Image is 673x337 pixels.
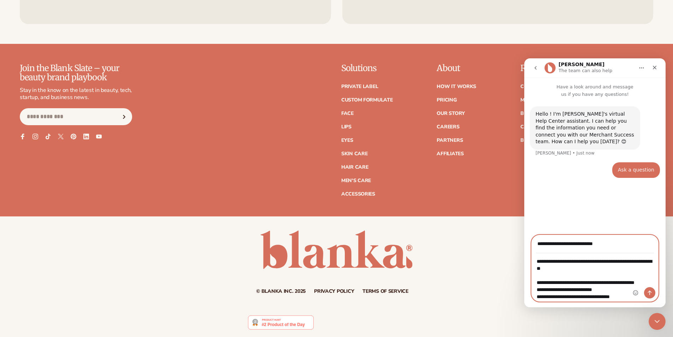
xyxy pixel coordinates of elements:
p: Resources [520,64,576,73]
p: Join the Blank Slate – your beauty brand playbook [20,64,132,82]
p: About [437,64,476,73]
a: Private label [341,84,378,89]
iframe: Customer reviews powered by Trustpilot [319,315,425,333]
a: Blanka Academy [520,111,567,116]
a: Pricing [437,98,456,103]
a: Face [341,111,354,116]
iframe: Intercom live chat [524,58,666,307]
a: How It Works [437,84,476,89]
iframe: Intercom live chat [649,313,666,330]
a: Eyes [341,138,353,143]
a: Affiliates [437,151,464,156]
button: Subscribe [116,108,132,125]
a: Men's Care [341,178,371,183]
a: Case Studies [520,124,555,129]
p: Stay in the know on the latest in beauty, tech, startup, and business news. [20,87,132,101]
a: Accessories [341,192,375,197]
a: Careers [437,124,459,129]
a: Connect your store [520,84,576,89]
a: Beyond the brand [520,138,571,143]
a: Lips [341,124,352,129]
a: Skin Care [341,151,367,156]
a: Privacy policy [314,289,354,294]
p: Solutions [341,64,393,73]
a: Marketing services [520,98,574,103]
a: Terms of service [362,289,408,294]
img: Blanka - Start a beauty or cosmetic line in under 5 minutes | Product Hunt [248,315,313,330]
a: Partners [437,138,463,143]
a: Hair Care [341,165,368,170]
small: © Blanka Inc. 2025 [256,288,306,295]
a: Our Story [437,111,465,116]
a: Custom formulate [341,98,393,103]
